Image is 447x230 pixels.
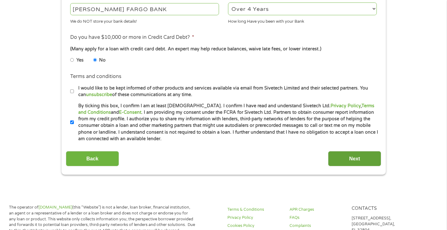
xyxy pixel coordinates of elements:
[70,73,121,80] label: Terms and conditions
[76,57,84,64] label: Yes
[70,16,219,25] div: We do NOT store your bank details!
[290,223,344,229] a: Complaints
[70,34,194,41] label: Do you have $10,000 or more in Credit Card Debt?
[70,46,376,53] div: (Many apply for a loan with credit card debt. An expert may help reduce balances, waive late fees...
[99,57,106,64] label: No
[227,223,282,229] a: Cookies Policy
[227,215,282,221] a: Privacy Policy
[228,16,377,25] div: How long Have you been with your Bank
[290,215,344,221] a: FAQs
[78,103,374,115] a: Terms and Conditions
[74,85,379,98] label: I would like to be kept informed of other products and services available via email from Sivetech...
[328,151,381,166] input: Next
[66,151,119,166] input: Back
[74,103,379,142] label: By ticking this box, I confirm I am at least [DEMOGRAPHIC_DATA]. I confirm I have read and unders...
[352,206,406,212] h4: Contacts
[331,103,361,108] a: Privacy Policy
[119,110,141,115] a: E-Consent
[227,207,282,213] a: Terms & Conditions
[86,92,112,97] a: unsubscribe
[39,205,72,210] a: [DOMAIN_NAME]
[290,207,344,213] a: APR Charges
